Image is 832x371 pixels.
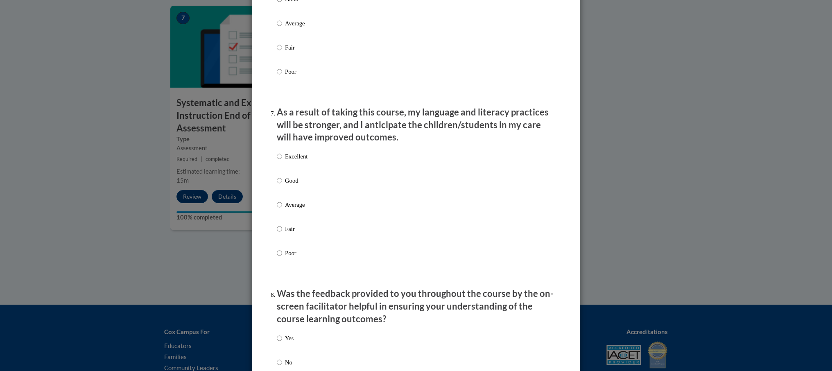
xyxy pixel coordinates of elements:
[285,152,307,161] p: Excellent
[285,358,294,367] p: No
[285,19,307,28] p: Average
[277,43,282,52] input: Fair
[277,176,282,185] input: Good
[285,224,307,233] p: Fair
[277,200,282,209] input: Average
[285,176,307,185] p: Good
[277,249,282,258] input: Poor
[277,287,555,325] p: Was the feedback provided to you throughout the course by the on-screen facilitator helpful in en...
[277,19,282,28] input: Average
[285,334,294,343] p: Yes
[285,249,307,258] p: Poor
[277,106,555,144] p: As a result of taking this course, my language and literacy practices will be stronger, and I ant...
[285,67,307,76] p: Poor
[285,200,307,209] p: Average
[277,334,282,343] input: Yes
[277,152,282,161] input: Excellent
[277,67,282,76] input: Poor
[277,224,282,233] input: Fair
[285,43,307,52] p: Fair
[277,358,282,367] input: No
